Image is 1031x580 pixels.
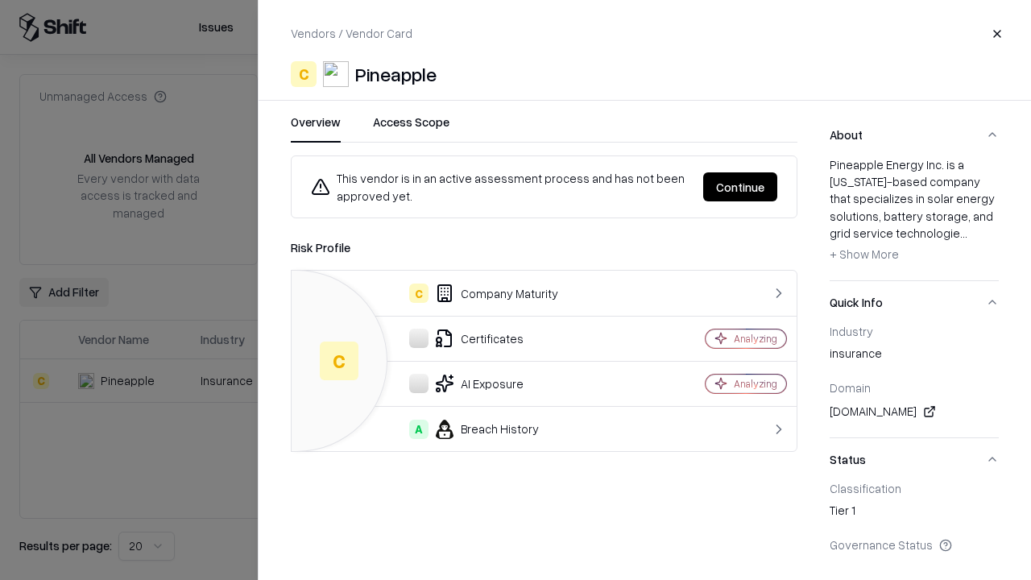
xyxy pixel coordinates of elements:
div: Industry [830,324,999,338]
div: C [409,284,429,303]
div: Analyzing [734,377,777,391]
div: Pineapple [355,61,437,87]
div: About [830,156,999,280]
img: Pineapple [323,61,349,87]
button: Overview [291,114,341,143]
div: Risk Profile [291,238,797,257]
div: Company Maturity [304,284,649,303]
p: Vendors / Vendor Card [291,25,412,42]
div: C [291,61,317,87]
button: + Show More [830,242,899,267]
div: This vendor is in an active assessment process and has not been approved yet. [311,169,690,205]
div: [DOMAIN_NAME] [830,402,999,421]
div: Tier 1 [830,502,999,524]
div: Certificates [304,329,649,348]
button: About [830,114,999,156]
div: Governance Status [830,537,999,552]
div: A [409,420,429,439]
div: insurance [830,345,999,367]
button: Continue [703,172,777,201]
div: AI Exposure [304,374,649,393]
div: Quick Info [830,324,999,437]
button: Access Scope [373,114,449,143]
div: Pineapple Energy Inc. is a [US_STATE]-based company that specializes in solar energy solutions, b... [830,156,999,267]
div: Breach History [304,420,649,439]
div: Classification [830,481,999,495]
span: ... [960,226,967,240]
button: Quick Info [830,281,999,324]
div: Analyzing [734,332,777,346]
div: C [320,342,358,380]
button: Status [830,438,999,481]
span: + Show More [830,246,899,261]
div: Domain [830,380,999,395]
